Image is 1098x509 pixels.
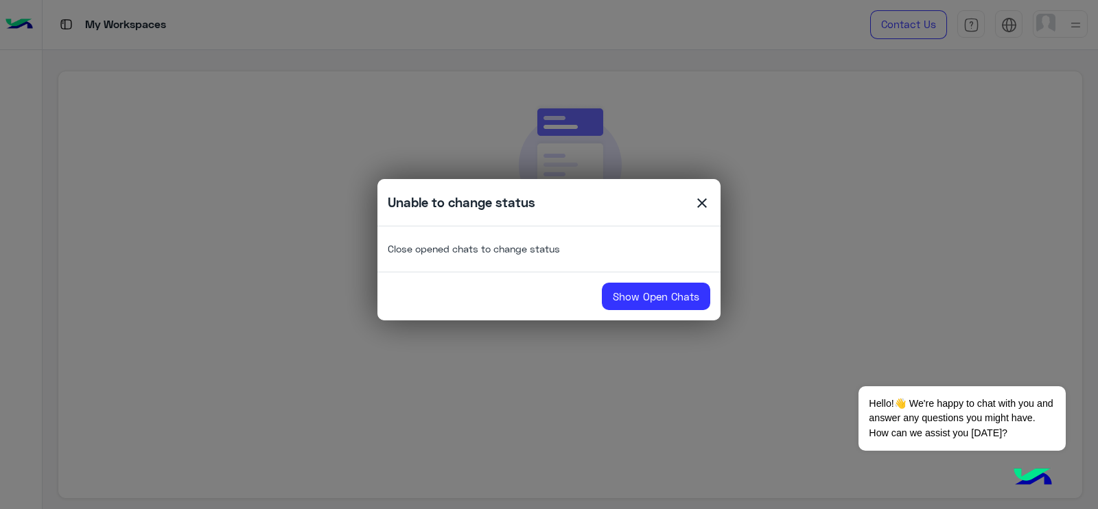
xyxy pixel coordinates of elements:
[388,195,535,211] h5: Unable to change status
[1009,454,1057,502] img: hulul-logo.png
[602,283,710,310] a: Show Open Chats
[694,195,710,215] span: close
[858,386,1065,451] span: Hello!👋 We're happy to chat with you and answer any questions you might have. How can we assist y...
[388,226,710,272] p: Close opened chats to change status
